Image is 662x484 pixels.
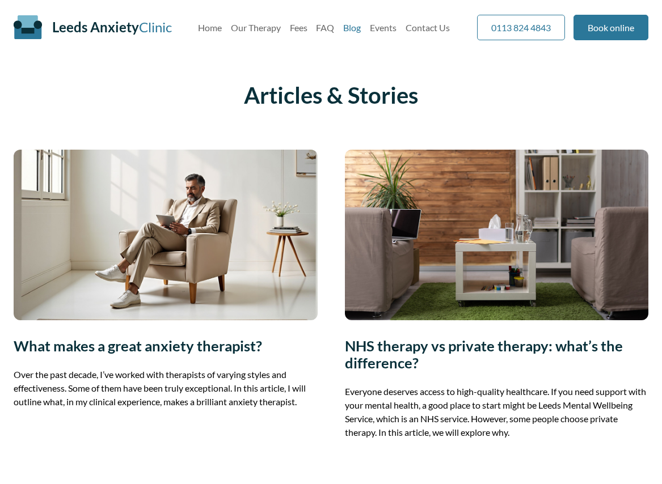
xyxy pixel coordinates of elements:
[345,150,649,320] img: Comfortable psychotherapy room
[198,22,222,33] a: Home
[345,385,649,439] p: Everyone deserves access to high-quality healthcare. If you need support with your mental health,...
[343,22,361,33] a: Blog
[52,19,139,35] span: Leeds Anxiety
[14,337,262,354] a: What makes a great anxiety therapist?
[574,15,648,40] a: Book online
[14,150,318,320] img: Man in beige suit and white sneakers sits in a bright room, reading a tablet in a minimalist sett...
[345,337,623,371] a: NHS therapy vs private therapy: what’s the difference?
[52,19,172,35] a: Leeds AnxietyClinic
[290,22,307,33] a: Fees
[370,22,397,33] a: Events
[406,22,450,33] a: Contact Us
[316,22,334,33] a: FAQ
[231,22,281,33] a: Our Therapy
[477,15,565,40] a: 0113 824 4843
[14,82,648,109] h1: Articles & Stories
[14,368,318,409] p: Over the past decade, I’ve worked with therapists of varying styles and effectiveness. Some of th...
